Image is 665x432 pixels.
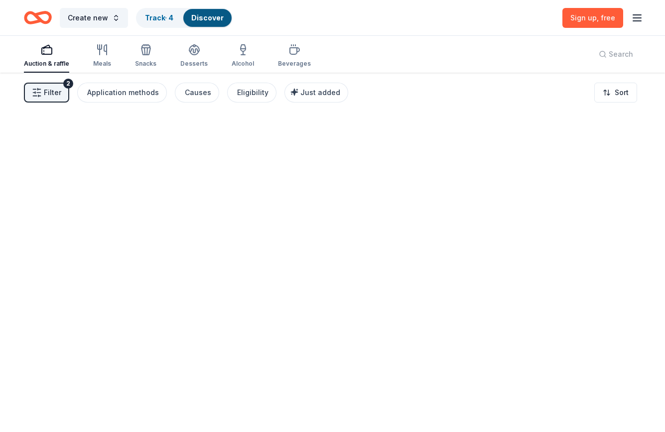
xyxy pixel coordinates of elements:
[615,87,629,99] span: Sort
[24,6,52,29] a: Home
[24,83,69,103] button: Filter2
[136,8,233,28] button: Track· 4Discover
[63,79,73,89] div: 2
[597,13,615,22] span: , free
[232,40,254,73] button: Alcohol
[68,12,108,24] span: Create new
[180,60,208,68] div: Desserts
[300,88,340,97] span: Just added
[77,83,167,103] button: Application methods
[570,13,615,22] span: Sign up
[594,83,637,103] button: Sort
[232,60,254,68] div: Alcohol
[180,40,208,73] button: Desserts
[93,60,111,68] div: Meals
[145,13,173,22] a: Track· 4
[284,83,348,103] button: Just added
[278,60,311,68] div: Beverages
[191,13,224,22] a: Discover
[60,8,128,28] button: Create new
[227,83,276,103] button: Eligibility
[278,40,311,73] button: Beverages
[185,87,211,99] div: Causes
[237,87,268,99] div: Eligibility
[175,83,219,103] button: Causes
[135,60,156,68] div: Snacks
[24,60,69,68] div: Auction & raffle
[87,87,159,99] div: Application methods
[93,40,111,73] button: Meals
[562,8,623,28] a: Sign up, free
[135,40,156,73] button: Snacks
[24,40,69,73] button: Auction & raffle
[44,87,61,99] span: Filter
